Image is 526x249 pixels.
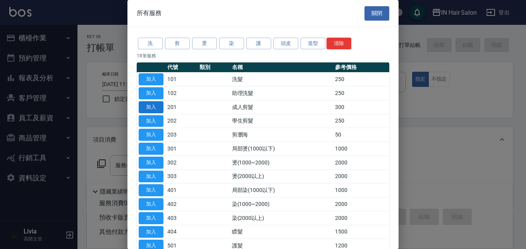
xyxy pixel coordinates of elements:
[364,6,389,21] button: 關閉
[333,114,389,128] td: 250
[165,114,198,128] td: 202
[333,197,389,211] td: 2000
[333,86,389,100] td: 250
[165,38,190,50] button: 剪
[301,38,325,50] button: 造型
[137,52,389,59] p: 18 筆服務
[230,142,333,156] td: 局部燙(1000以下)
[165,156,198,169] td: 302
[165,73,198,86] td: 101
[138,38,163,50] button: 洗
[139,87,163,99] button: 加入
[327,38,351,50] button: 清除
[139,184,163,196] button: 加入
[139,157,163,169] button: 加入
[230,86,333,100] td: 助理洗髮
[165,100,198,114] td: 201
[139,143,163,155] button: 加入
[230,183,333,197] td: 局部染(1000以下)
[137,9,162,17] span: 所有服務
[139,115,163,127] button: 加入
[139,101,163,113] button: 加入
[333,225,389,239] td: 1500
[198,62,230,73] th: 類別
[230,128,333,142] td: 剪瀏海
[165,62,198,73] th: 代號
[230,197,333,211] td: 染(1000~2000)
[165,197,198,211] td: 402
[219,38,244,50] button: 染
[230,211,333,225] td: 染(2000以上)
[165,142,198,156] td: 301
[165,169,198,183] td: 303
[165,86,198,100] td: 102
[333,183,389,197] td: 1000
[139,171,163,183] button: 加入
[230,169,333,183] td: 燙(2000以上)
[230,225,333,239] td: 瞟髮
[333,156,389,169] td: 2000
[333,169,389,183] td: 2000
[333,100,389,114] td: 300
[139,212,163,224] button: 加入
[165,211,198,225] td: 403
[139,198,163,210] button: 加入
[230,114,333,128] td: 學生剪髮
[230,100,333,114] td: 成人剪髮
[333,62,389,73] th: 參考價格
[192,38,217,50] button: 燙
[333,73,389,86] td: 250
[333,128,389,142] td: 50
[139,73,163,85] button: 加入
[246,38,271,50] button: 護
[273,38,298,50] button: 頭皮
[333,211,389,225] td: 2000
[139,129,163,141] button: 加入
[333,142,389,156] td: 1000
[230,73,333,86] td: 洗髮
[165,128,198,142] td: 203
[230,62,333,73] th: 名稱
[139,226,163,238] button: 加入
[165,225,198,239] td: 404
[165,183,198,197] td: 401
[230,156,333,169] td: 燙(1000~2000)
